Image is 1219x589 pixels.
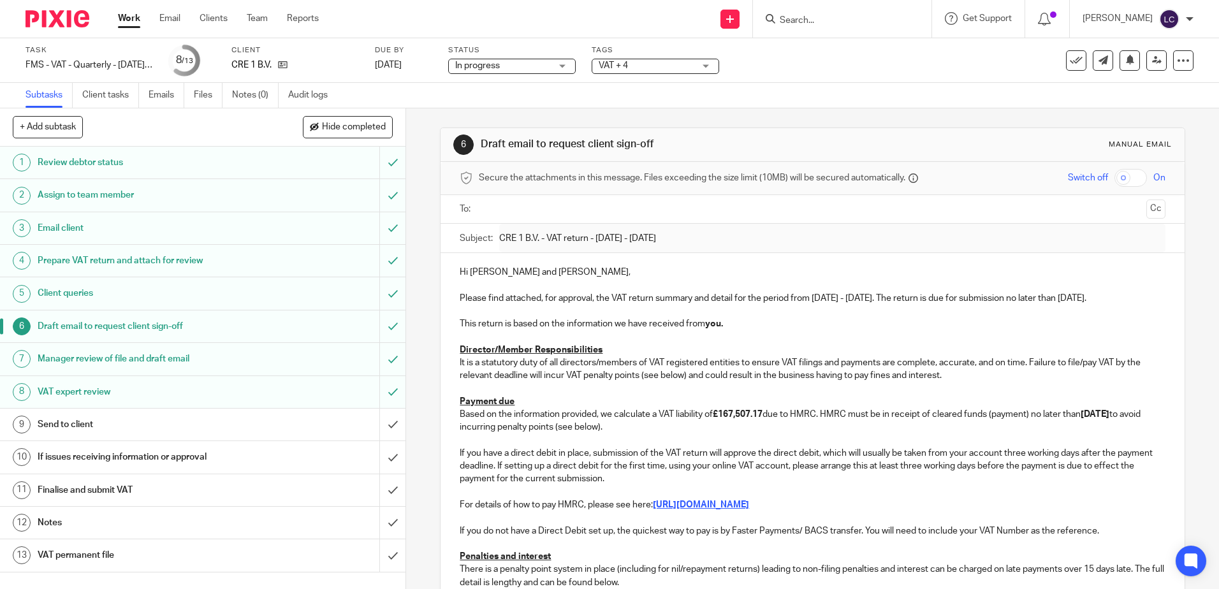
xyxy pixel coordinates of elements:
[713,410,763,419] strong: £167,507.17
[460,498,1165,511] p: For details of how to pay HMRC, please see here:
[1109,140,1172,150] div: Manual email
[460,232,493,245] label: Subject:
[13,350,31,368] div: 7
[38,317,257,336] h1: Draft email to request client sign-off
[592,45,719,55] label: Tags
[231,45,359,55] label: Client
[1153,171,1165,184] span: On
[13,546,31,564] div: 13
[13,317,31,335] div: 6
[460,356,1165,382] p: It is a statutory duty of all directors/members of VAT registered entities to ensure VAT filings ...
[963,14,1012,23] span: Get Support
[479,171,905,184] span: Secure the attachments in this message. Files exceeding the size limit (10MB) will be secured aut...
[13,416,31,433] div: 9
[375,45,432,55] label: Due by
[460,266,1165,279] p: Hi [PERSON_NAME] and [PERSON_NAME],
[778,15,893,27] input: Search
[288,83,337,108] a: Audit logs
[481,138,840,151] h1: Draft email to request client sign-off
[194,83,223,108] a: Files
[375,61,402,69] span: [DATE]
[247,12,268,25] a: Team
[176,53,193,68] div: 8
[448,45,576,55] label: Status
[200,12,228,25] a: Clients
[460,292,1165,305] p: Please find attached, for approval, the VAT return summary and detail for the period from [DATE] ...
[13,514,31,532] div: 12
[118,12,140,25] a: Work
[26,59,153,71] div: FMS - VAT - Quarterly - June - August, 2025
[38,382,257,402] h1: VAT expert review
[1081,410,1109,419] strong: [DATE]
[232,83,279,108] a: Notes (0)
[149,83,184,108] a: Emails
[38,251,257,270] h1: Prepare VAT return and attach for review
[26,10,89,27] img: Pixie
[13,481,31,499] div: 11
[38,447,257,467] h1: If issues receiving information or approval
[13,383,31,401] div: 8
[38,513,257,532] h1: Notes
[13,219,31,237] div: 3
[599,61,628,70] span: VAT + 4
[460,397,515,406] u: Payment due
[303,116,393,138] button: Hide completed
[26,45,153,55] label: Task
[1068,171,1108,184] span: Switch off
[1146,200,1165,219] button: Cc
[38,546,257,565] h1: VAT permanent file
[38,349,257,368] h1: Manager review of file and draft email
[13,187,31,205] div: 2
[322,122,386,133] span: Hide completed
[38,185,257,205] h1: Assign to team member
[287,12,319,25] a: Reports
[82,83,139,108] a: Client tasks
[460,345,602,354] u: Director/Member Responsibilities
[1083,12,1153,25] p: [PERSON_NAME]
[159,12,180,25] a: Email
[38,481,257,500] h1: Finalise and submit VAT
[455,61,500,70] span: In progress
[26,83,73,108] a: Subtasks
[460,563,1165,589] p: There is a penalty point system in place (including for nil/repayment returns) leading to non-fil...
[13,252,31,270] div: 4
[13,285,31,303] div: 5
[231,59,272,71] p: CRE 1 B.V.
[460,447,1165,486] p: If you have a direct debit in place, submission of the VAT return will approve the direct debit, ...
[38,153,257,172] h1: Review debtor status
[38,415,257,434] h1: Send to client
[26,59,153,71] div: FMS - VAT - Quarterly - [DATE] - [DATE]
[13,448,31,466] div: 10
[460,552,551,561] u: Penalties and interest
[460,317,1165,330] p: This return is based on the information we have received from
[1159,9,1179,29] img: svg%3E
[182,57,193,64] small: /13
[653,500,749,509] a: [URL][DOMAIN_NAME]
[453,135,474,155] div: 6
[460,408,1165,434] p: Based on the information provided, we calculate a VAT liability of due to HMRC. HMRC must be in r...
[13,116,83,138] button: + Add subtask
[460,525,1165,537] p: If you do not have a Direct Debit set up, the quickest way to pay is by Faster Payments/ BACS tra...
[13,154,31,171] div: 1
[38,284,257,303] h1: Client queries
[705,319,723,328] strong: you.
[38,219,257,238] h1: Email client
[460,203,474,215] label: To:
